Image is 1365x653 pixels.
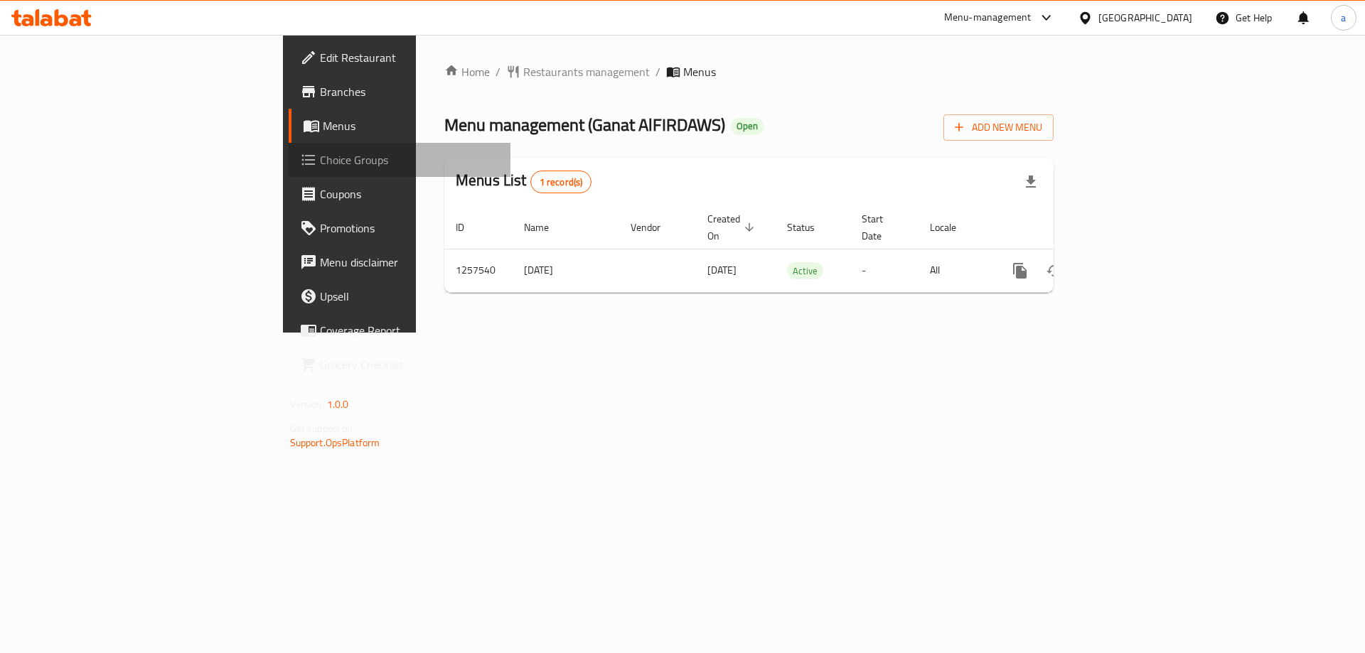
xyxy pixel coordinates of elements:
[707,261,737,279] span: [DATE]
[320,49,500,66] span: Edit Restaurant
[1014,165,1048,199] div: Export file
[531,176,591,189] span: 1 record(s)
[327,395,349,414] span: 1.0.0
[631,219,679,236] span: Vendor
[1037,254,1071,288] button: Change Status
[289,279,511,313] a: Upsell
[506,63,650,80] a: Restaurants management
[992,206,1151,249] th: Actions
[930,219,975,236] span: Locale
[289,41,511,75] a: Edit Restaurant
[456,170,591,193] h2: Menus List
[320,254,500,271] span: Menu disclaimer
[289,245,511,279] a: Menu disclaimer
[707,210,759,244] span: Created On
[323,117,500,134] span: Menus
[290,419,355,438] span: Get support on:
[731,120,764,132] span: Open
[320,151,500,168] span: Choice Groups
[289,75,511,109] a: Branches
[683,63,716,80] span: Menus
[731,118,764,135] div: Open
[530,171,592,193] div: Total records count
[1341,10,1346,26] span: a
[289,211,511,245] a: Promotions
[444,109,725,141] span: Menu management ( Ganat AlFIRDAWS )
[862,210,901,244] span: Start Date
[444,63,1054,80] nav: breadcrumb
[787,219,833,236] span: Status
[523,63,650,80] span: Restaurants management
[655,63,660,80] li: /
[320,288,500,305] span: Upsell
[456,219,483,236] span: ID
[955,119,1042,136] span: Add New Menu
[524,219,567,236] span: Name
[320,322,500,339] span: Coverage Report
[289,109,511,143] a: Menus
[1003,254,1037,288] button: more
[943,114,1054,141] button: Add New Menu
[444,206,1151,293] table: enhanced table
[320,185,500,203] span: Coupons
[787,262,823,279] div: Active
[290,433,380,452] a: Support.OpsPlatform
[919,249,992,292] td: All
[289,177,511,211] a: Coupons
[289,313,511,347] a: Coverage Report
[944,9,1032,26] div: Menu-management
[289,143,511,177] a: Choice Groups
[513,249,619,292] td: [DATE]
[320,220,500,237] span: Promotions
[1098,10,1192,26] div: [GEOGRAPHIC_DATA]
[290,395,325,414] span: Version:
[320,356,500,373] span: Grocery Checklist
[787,263,823,279] span: Active
[289,347,511,382] a: Grocery Checklist
[320,83,500,100] span: Branches
[850,249,919,292] td: -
